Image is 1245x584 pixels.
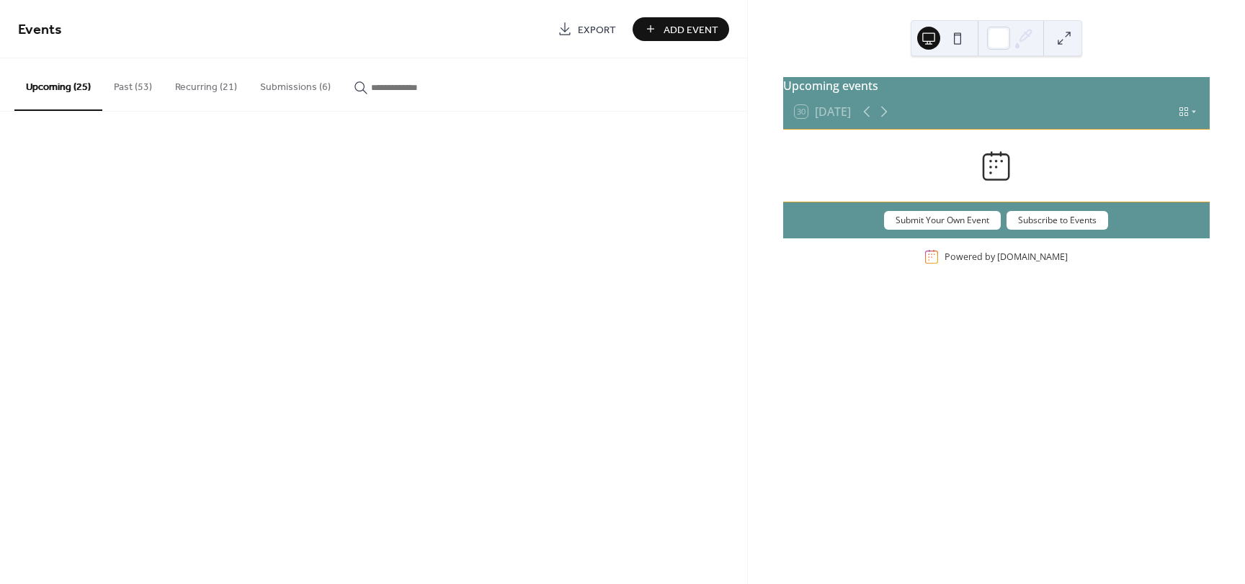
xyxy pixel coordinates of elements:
span: Export [578,22,616,37]
div: Powered by [945,251,1068,263]
button: Upcoming (25) [14,58,102,111]
button: Submissions (6) [249,58,342,109]
a: Export [547,17,627,41]
span: Add Event [664,22,718,37]
button: Add Event [633,17,729,41]
button: Recurring (21) [164,58,249,109]
button: Subscribe to Events [1007,211,1108,230]
a: [DOMAIN_NAME] [997,251,1068,263]
div: Upcoming events [783,77,1210,94]
span: Events [18,16,62,44]
button: Past (53) [102,58,164,109]
button: Submit Your Own Event [884,211,1001,230]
